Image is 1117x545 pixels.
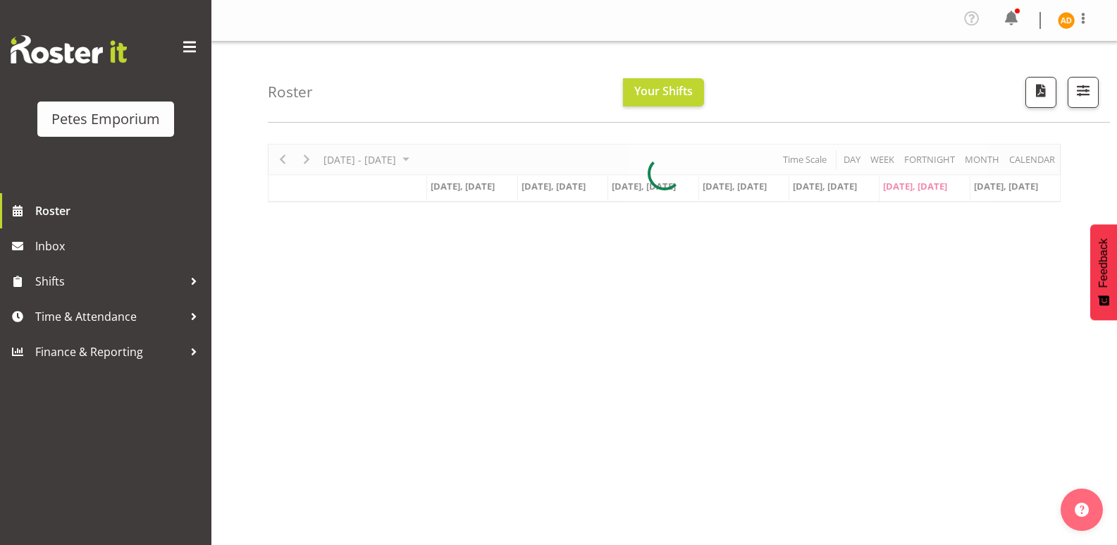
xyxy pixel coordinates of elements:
button: Filter Shifts [1068,77,1099,108]
button: Your Shifts [623,78,704,106]
span: Time & Attendance [35,306,183,327]
div: Petes Emporium [51,109,160,130]
h4: Roster [268,84,313,100]
img: Rosterit website logo [11,35,127,63]
span: Roster [35,200,204,221]
span: Finance & Reporting [35,341,183,362]
img: help-xxl-2.png [1075,503,1089,517]
span: Inbox [35,235,204,257]
button: Download a PDF of the roster according to the set date range. [1025,77,1056,108]
img: amelia-denz7002.jpg [1058,12,1075,29]
span: Shifts [35,271,183,292]
span: Your Shifts [634,83,693,99]
button: Feedback - Show survey [1090,224,1117,320]
span: Feedback [1097,238,1110,288]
